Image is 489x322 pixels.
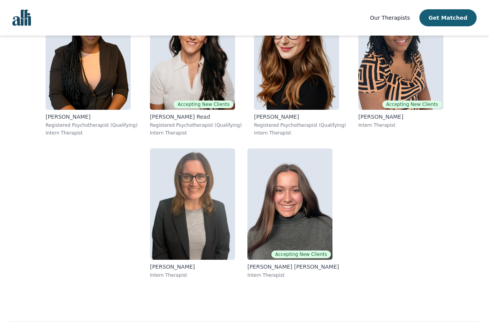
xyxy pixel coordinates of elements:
[46,130,138,136] p: Intern Therapist
[358,113,443,121] p: [PERSON_NAME]
[150,122,242,128] p: Registered Psychotherapist (Qualifying)
[370,13,410,22] a: Our Therapists
[46,122,138,128] p: Registered Psychotherapist (Qualifying)
[150,130,242,136] p: Intern Therapist
[271,250,331,258] span: Accepting New Clients
[46,113,138,121] p: [PERSON_NAME]
[241,142,345,285] a: Rachelle_Angers RitaccaAccepting New Clients[PERSON_NAME] [PERSON_NAME]Intern Therapist
[254,122,346,128] p: Registered Psychotherapist (Qualifying)
[358,122,443,128] p: Intern Therapist
[254,113,346,121] p: [PERSON_NAME]
[144,142,241,285] a: Molly_Macdermaid[PERSON_NAME]Intern Therapist
[12,10,31,26] img: alli logo
[150,148,235,260] img: Molly_Macdermaid
[370,15,410,21] span: Our Therapists
[254,130,346,136] p: Intern Therapist
[150,272,235,278] p: Intern Therapist
[247,263,339,271] p: [PERSON_NAME] [PERSON_NAME]
[174,101,233,108] span: Accepting New Clients
[150,113,242,121] p: [PERSON_NAME] Read
[247,148,332,260] img: Rachelle_Angers Ritacca
[382,101,442,108] span: Accepting New Clients
[247,272,339,278] p: Intern Therapist
[150,263,235,271] p: [PERSON_NAME]
[419,9,477,26] button: Get Matched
